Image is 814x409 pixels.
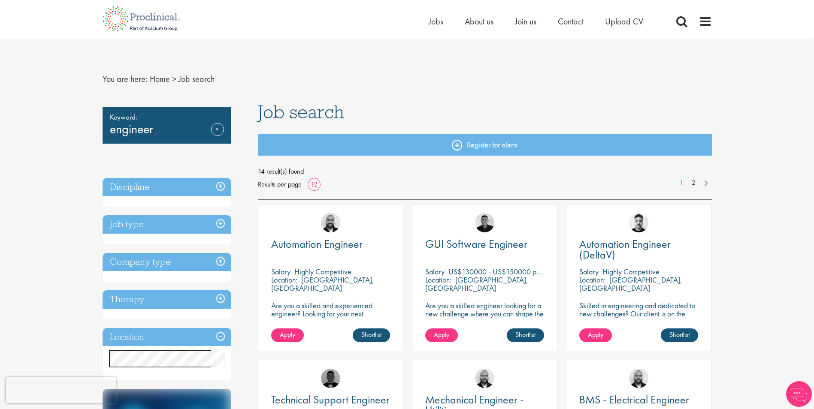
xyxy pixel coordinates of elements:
h3: Location [103,328,231,346]
a: breadcrumb link [150,73,170,84]
a: 1 [675,178,688,188]
span: Automation Engineer (DeltaV) [579,237,671,262]
span: Salary [579,267,599,277]
span: > [172,73,176,84]
a: 2 [687,178,700,188]
a: BMS - Electrical Engineer [579,394,698,405]
a: Shortlist [507,328,544,342]
img: Jordan Kiely [629,369,648,388]
a: Technical Support Engineer [271,394,390,405]
span: Salary [271,267,290,277]
span: Technical Support Engineer [271,392,390,407]
img: Jordan Kiely [475,369,494,388]
span: Job search [179,73,215,84]
a: Register for alerts [258,134,712,156]
a: Apply [579,328,612,342]
a: About us [465,16,493,27]
span: Location: [271,275,297,285]
span: Apply [280,330,295,339]
iframe: reCAPTCHA [6,377,116,403]
span: Keyword: [110,111,224,123]
a: Automation Engineer [271,239,390,250]
span: Results per page [258,178,302,191]
span: Automation Engineer [271,237,363,251]
a: Join us [515,16,536,27]
p: Are you a skilled engineer looking for a new challenge where you can shape the future of healthca... [425,301,544,334]
img: Christian Andersen [475,213,494,232]
p: [GEOGRAPHIC_DATA], [GEOGRAPHIC_DATA] [425,275,528,293]
h3: Therapy [103,290,231,309]
p: Highly Competitive [294,267,351,277]
div: engineer [103,107,231,144]
img: Jordan Kiely [321,213,340,232]
a: Shortlist [353,328,390,342]
p: [GEOGRAPHIC_DATA], [GEOGRAPHIC_DATA] [579,275,682,293]
p: [GEOGRAPHIC_DATA], [GEOGRAPHIC_DATA] [271,275,374,293]
a: Automation Engineer (DeltaV) [579,239,698,260]
img: Chatbot [786,381,812,407]
span: 14 result(s) found [258,165,712,178]
a: GUI Software Engineer [425,239,544,250]
p: Highly Competitive [602,267,660,277]
img: Dean Fisher [629,213,648,232]
p: US$130000 - US$150000 per annum [448,267,563,277]
img: Tom Stables [321,369,340,388]
a: Jobs [429,16,443,27]
p: Skilled in engineering and dedicated to new challenges? Our client is on the search for a DeltaV ... [579,301,698,334]
h3: Job type [103,215,231,234]
span: Salary [425,267,445,277]
a: 12 [308,180,321,189]
a: Apply [271,328,304,342]
span: Apply [434,330,449,339]
a: Upload CV [605,16,643,27]
a: Shortlist [661,328,698,342]
span: Apply [588,330,603,339]
span: BMS - Electrical Engineer [579,392,689,407]
a: Apply [425,328,458,342]
span: You are here: [103,73,148,84]
span: GUI Software Engineer [425,237,527,251]
h3: Company type [103,253,231,271]
p: Are you a skilled and experienced engineer? Looking for your next opportunity to assist with impa... [271,301,390,334]
span: Location: [425,275,451,285]
span: Job search [258,100,344,123]
h3: Discipline [103,178,231,196]
a: Contact [558,16,584,27]
a: Remove [211,123,224,148]
span: Location: [579,275,605,285]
